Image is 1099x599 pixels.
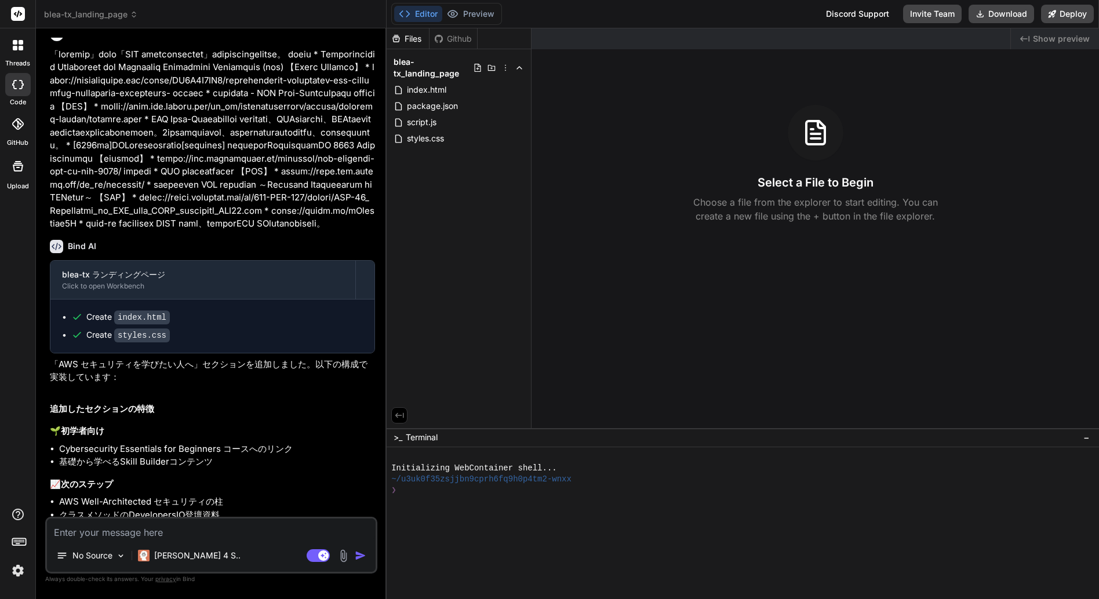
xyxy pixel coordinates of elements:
div: Create [86,329,170,341]
p: Always double-check its answers. Your in Bind [45,574,377,585]
label: Upload [7,181,29,191]
span: >_ [394,432,402,443]
span: privacy [155,575,176,582]
img: Pick Models [116,551,126,561]
p: 「loremip」dolo「SIT ametconsectet」adipiscingelitse。 doeiu * Temporincidid Utlaboreet dol Magnaaliq ... [50,48,375,231]
span: ❯ [391,485,397,496]
span: Show preview [1033,33,1090,45]
span: − [1083,432,1090,443]
span: index.html [406,83,447,97]
div: Github [430,33,477,45]
button: Deploy [1041,5,1094,23]
button: Download [969,5,1034,23]
strong: 次のステップ [61,479,113,490]
button: − [1081,428,1092,447]
span: blea-tx_landing_page [44,9,138,20]
button: Editor [394,6,442,22]
span: script.js [406,115,438,129]
p: 「AWS セキュリティを学びたい人へ」セクションを追加しました。以下の構成で実装しています： [50,358,375,384]
img: attachment [337,549,350,563]
div: Files [387,33,429,45]
div: blea-tx ランディングページ [62,269,344,280]
span: blea-tx_landing_page [394,56,473,79]
span: package.json [406,99,459,113]
li: AWS Well-Architected セキュリティの柱 [59,495,375,509]
button: Preview [442,6,499,22]
h3: 📈 [50,478,375,491]
div: Create [86,311,170,323]
label: threads [5,59,30,68]
p: Choose a file from the explorer to start editing. You can create a new file using the + button in... [686,195,945,223]
span: ~/u3uk0f35zsjjbn9cprh6fq9h0p4tm2-wnxx [391,474,572,485]
li: 基礎から学べるSkill Builderコンテンツ [59,455,375,469]
div: Discord Support [819,5,896,23]
h2: 追加したセクションの特徴 [50,403,375,416]
span: Terminal [406,432,438,443]
label: GitHub [7,138,28,148]
p: [PERSON_NAME] 4 S.. [154,550,241,561]
div: Click to open Workbench [62,282,344,291]
code: index.html [114,311,170,324]
li: クラスメソッドのDevelopersIO登壇資料 [59,509,375,522]
p: No Source [72,550,112,561]
h3: 🌱 [50,425,375,438]
h3: Select a File to Begin [758,174,874,191]
img: settings [8,561,28,580]
strong: 初学者向け [61,425,104,436]
code: styles.css [114,328,170,342]
img: Claude 4 Sonnet [138,550,150,561]
span: styles.css [406,132,445,145]
span: Initializing WebContainer shell... [391,463,556,474]
img: icon [355,550,366,561]
button: blea-tx ランディングページClick to open Workbench [50,261,355,299]
h6: Bind AI [68,240,96,252]
label: code [10,97,26,107]
li: Cybersecurity Essentials for Beginners コースへのリンク [59,443,375,456]
button: Invite Team [903,5,962,23]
